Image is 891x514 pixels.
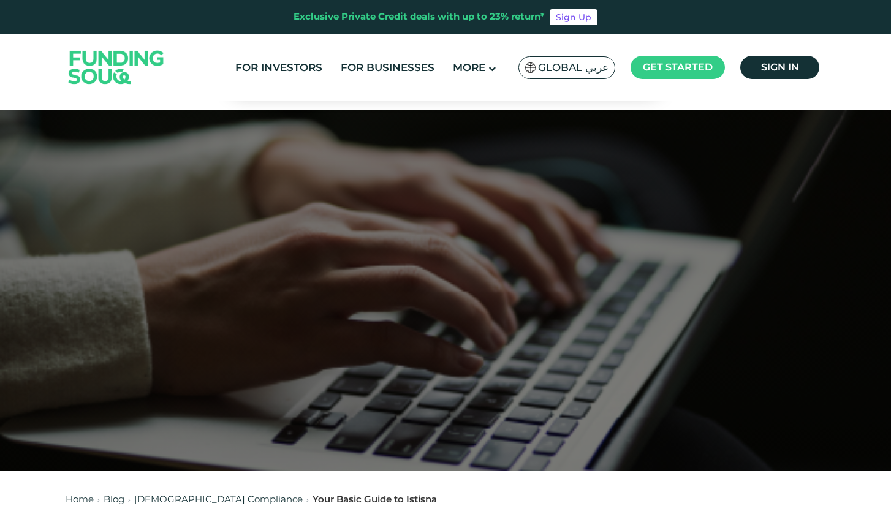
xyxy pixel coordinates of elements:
img: Logo [56,36,176,98]
div: Exclusive Private Credit deals with up to 23% return* [294,10,545,24]
span: Global عربي [538,61,609,75]
div: Your Basic Guide to Istisna [313,493,437,507]
a: [DEMOGRAPHIC_DATA] Compliance [134,493,303,505]
a: Blog [104,493,124,505]
a: For Businesses [338,58,438,78]
a: Sign Up [550,9,597,25]
span: Get started [643,61,713,73]
a: Sign in [740,56,819,79]
a: For Investors [232,58,325,78]
span: More [453,61,485,74]
span: Sign in [761,61,799,73]
img: SA Flag [525,62,536,73]
a: Home [66,493,94,505]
